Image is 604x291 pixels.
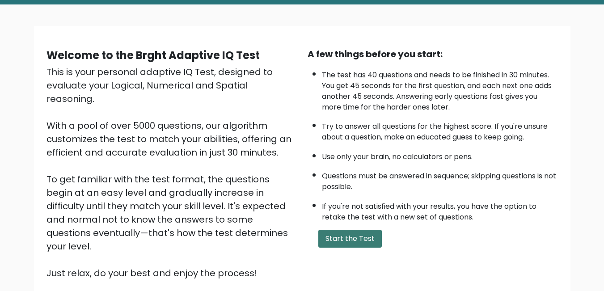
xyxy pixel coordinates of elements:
[318,230,382,248] button: Start the Test
[46,65,297,280] div: This is your personal adaptive IQ Test, designed to evaluate your Logical, Numerical and Spatial ...
[322,65,558,113] li: The test has 40 questions and needs to be finished in 30 minutes. You get 45 seconds for the firs...
[46,48,260,63] b: Welcome to the Brght Adaptive IQ Test
[322,117,558,143] li: Try to answer all questions for the highest score. If you're unsure about a question, make an edu...
[322,197,558,223] li: If you're not satisfied with your results, you have the option to retake the test with a new set ...
[322,166,558,192] li: Questions must be answered in sequence; skipping questions is not possible.
[322,147,558,162] li: Use only your brain, no calculators or pens.
[308,47,558,61] div: A few things before you start:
